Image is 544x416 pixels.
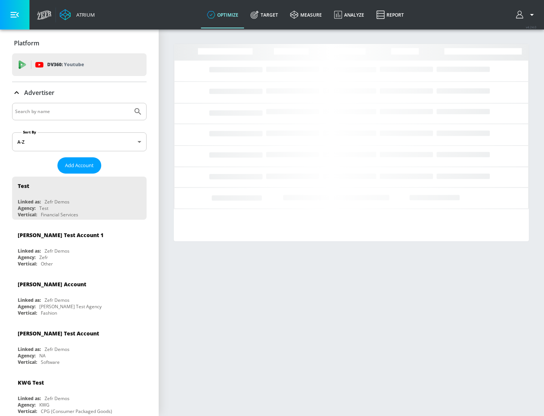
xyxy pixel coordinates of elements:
[45,346,70,352] div: Zefr Demos
[39,303,102,310] div: [PERSON_NAME] Test Agency
[39,352,46,359] div: NA
[18,359,37,365] div: Vertical:
[41,310,57,316] div: Fashion
[39,205,48,211] div: Test
[12,226,147,269] div: [PERSON_NAME] Test Account 1Linked as:Zefr DemosAgency:ZefrVertical:Other
[526,25,536,29] span: v 4.24.0
[328,1,370,28] a: Analyze
[18,402,36,408] div: Agency:
[201,1,244,28] a: optimize
[22,130,38,135] label: Sort By
[41,211,78,218] div: Financial Services
[39,254,48,261] div: Zefr
[12,275,147,318] div: [PERSON_NAME] AccountLinked as:Zefr DemosAgency:[PERSON_NAME] Test AgencyVertical:Fashion
[41,359,60,365] div: Software
[18,254,36,261] div: Agency:
[18,346,41,352] div: Linked as:
[12,324,147,367] div: [PERSON_NAME] Test AccountLinked as:Zefr DemosAgency:NAVertical:Software
[18,231,104,239] div: [PERSON_NAME] Test Account 1
[18,182,29,189] div: Test
[47,61,84,69] p: DV360:
[12,177,147,220] div: TestLinked as:Zefr DemosAgency:TestVertical:Financial Services
[24,88,54,97] p: Advertiser
[65,161,94,170] span: Add Account
[57,157,101,174] button: Add Account
[45,248,70,254] div: Zefr Demos
[12,33,147,54] div: Platform
[14,39,39,47] p: Platform
[18,211,37,218] div: Vertical:
[73,11,95,18] div: Atrium
[370,1,410,28] a: Report
[18,379,44,386] div: KWG Test
[45,297,70,303] div: Zefr Demos
[18,408,37,414] div: Vertical:
[41,408,112,414] div: CPG (Consumer Packaged Goods)
[18,248,41,254] div: Linked as:
[12,82,147,103] div: Advertiser
[284,1,328,28] a: measure
[12,132,147,151] div: A-Z
[60,9,95,20] a: Atrium
[18,261,37,267] div: Vertical:
[45,199,70,205] div: Zefr Demos
[18,281,86,288] div: [PERSON_NAME] Account
[15,107,130,116] input: Search by name
[18,205,36,211] div: Agency:
[41,261,53,267] div: Other
[18,199,41,205] div: Linked as:
[18,352,36,359] div: Agency:
[18,330,99,337] div: [PERSON_NAME] Test Account
[18,297,41,303] div: Linked as:
[18,395,41,402] div: Linked as:
[39,402,49,408] div: KWG
[18,310,37,316] div: Vertical:
[244,1,284,28] a: Target
[12,53,147,76] div: DV360: Youtube
[18,303,36,310] div: Agency:
[64,61,84,68] p: Youtube
[45,395,70,402] div: Zefr Demos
